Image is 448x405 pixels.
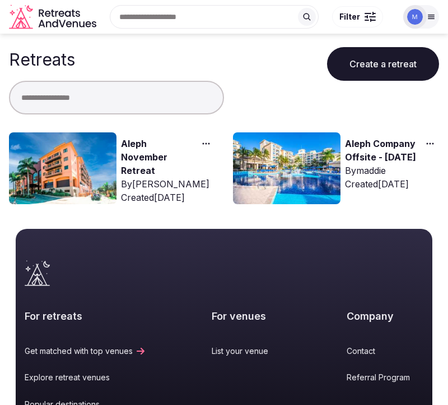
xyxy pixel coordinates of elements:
[407,9,423,25] img: maddie
[25,309,146,323] h2: For retreats
[332,6,383,27] button: Filter
[347,372,423,383] a: Referral Program
[25,346,146,357] a: Get matched with top venues
[339,11,360,22] span: Filter
[121,137,195,177] a: Aleph November Retreat
[212,309,282,323] h2: For venues
[9,4,99,30] a: Visit the homepage
[9,4,99,30] svg: Retreats and Venues company logo
[25,260,50,286] a: Visit the homepage
[121,177,215,191] div: By [PERSON_NAME]
[25,372,146,383] a: Explore retreat venues
[327,47,439,81] button: Create a retreat
[345,164,439,177] div: By maddie
[9,49,75,70] h1: Retreats
[9,132,116,204] img: Top retreat image for the retreat: Aleph November Retreat
[212,346,282,357] a: List your venue
[233,132,340,204] img: Top retreat image for the retreat: Aleph Company Offsite - June 2025
[347,346,423,357] a: Contact
[345,177,439,191] div: Created [DATE]
[121,191,215,204] div: Created [DATE]
[345,137,419,164] a: Aleph Company Offsite - [DATE]
[347,309,423,323] h2: Company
